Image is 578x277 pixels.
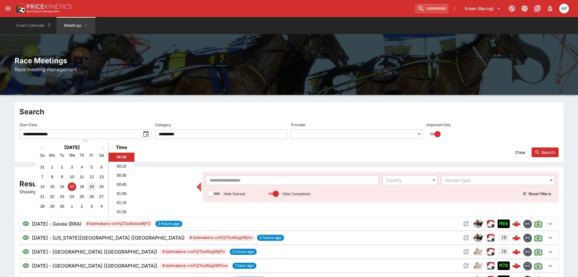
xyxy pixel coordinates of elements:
h6: Race meeting management. [15,66,563,73]
div: Choose Friday, September 19th, 2025 [87,182,96,191]
span: # betmakers-cmFjZToxNzg5MTcw [160,263,230,269]
img: racing.png [485,219,495,229]
p: Showing 46 of 85 results [19,189,193,195]
button: Reset filters [519,189,555,199]
div: Wednesday [68,151,76,159]
h6: [DATE] - [GEOGRAPHIC_DATA] ([GEOGRAPHIC_DATA]) [32,248,157,255]
div: Choose Wednesday, October 1st, 2025 [68,202,76,210]
div: Choose Date and Time [35,142,134,213]
div: Choose Saturday, September 13th, 2025 [97,173,106,181]
input: search [415,4,448,13]
button: Clear [512,147,529,157]
h6: [DATE] - Gavea (BRA) [32,220,82,227]
span: # betmakers-cmFjZToxNzkwMjY2 [84,221,153,227]
div: Choose Thursday, September 11th, 2025 [78,173,86,181]
div: Choose Monday, September 29th, 2025 [48,202,56,210]
img: PriceKinetics Logo [13,2,25,15]
div: harness_racing [473,247,483,257]
li: 01:30 [109,207,134,216]
div: Choose Monday, September 22nd, 2025 [48,192,56,201]
button: Next Month [99,143,108,152]
svg: Visible [22,262,29,269]
div: Choose Thursday, September 18th, 2025 [78,182,86,191]
div: Choose Saturday, September 27th, 2025 [97,192,106,201]
div: Saturday [97,151,106,159]
div: Choose Sunday, September 7th, 2025 [38,173,46,181]
div: Imported to Jetbet as OPEN [498,220,510,228]
button: Documentation [532,3,543,14]
img: racing.png [485,247,495,257]
div: Choose Thursday, October 2nd, 2025 [78,202,86,210]
div: Tuesday [58,151,66,159]
button: toggle date time picker [140,129,151,140]
button: No Bookmarks [450,4,459,13]
img: racing.png [485,233,495,243]
li: 01:00 [109,189,134,198]
div: Choose Thursday, September 4th, 2025 [78,163,86,171]
button: Select Tenant [461,4,505,13]
h2: Results [19,179,193,189]
div: ParallelRacing Handler [485,219,495,229]
img: betmakers.png [523,262,531,270]
div: Choose Saturday, September 6th, 2025 [97,163,106,171]
img: betmakers.png [523,248,531,256]
button: Open Meeting [461,247,471,257]
div: Choose Friday, September 26th, 2025 [87,192,96,201]
div: Jetbet not yet mapped [498,248,510,256]
h6: [DATE] - [GEOGRAPHIC_DATA] ([GEOGRAPHIC_DATA]) [32,262,157,269]
p: Provider [291,122,306,127]
div: horse_racing [473,219,483,229]
svg: Visible [22,220,29,227]
svg: Visible [22,248,29,255]
div: Choose Friday, September 5th, 2025 [87,163,96,171]
p: Category [155,122,171,127]
button: Toggle light/dark mode [519,3,530,14]
li: 00:15 [109,162,134,171]
div: harness_racing [473,261,483,271]
span: 2 hours ago [155,221,182,227]
svg: Visible [22,234,29,241]
div: Handler type [445,177,545,183]
span: # betmakers-cmFjZToxNzg2NjYx [187,235,255,241]
svg: Live [534,234,543,242]
img: Sportsbook Management [27,10,59,13]
img: logo-cerberus--red.svg [512,248,521,256]
h6: [DATE] - [US_STATE][GEOGRAPHIC_DATA] ([GEOGRAPHIC_DATA]) [32,234,185,241]
div: Choose Monday, September 8th, 2025 [48,173,56,181]
button: Search [532,147,559,157]
p: Hide Started [224,191,245,196]
div: Choose Wednesday, September 24th, 2025 [68,192,76,201]
div: Thursday [78,151,86,159]
h2: Race Meetings [15,56,563,65]
button: Previous Month [36,143,46,152]
div: Sunday [38,151,46,159]
svg: Live [534,248,543,256]
img: harness_racing.png [473,261,483,271]
span: 2 hours ago [230,249,257,255]
div: Choose Thursday, September 25th, 2025 [78,192,86,201]
div: Time [110,144,133,150]
img: logo-cerberus--red.svg [512,234,521,242]
div: Choose Monday, September 15th, 2025 [48,182,56,191]
div: Choose Sunday, September 21st, 2025 [38,192,46,201]
div: Choose Friday, September 12th, 2025 [87,173,96,181]
img: logo-cerberus--red.svg [512,261,521,270]
ul: Time [109,153,134,213]
li: 00:45 [109,180,134,189]
li: 00:30 [109,171,134,180]
div: Choose Saturday, September 20th, 2025 [97,182,106,191]
img: horse_racing.png [473,233,483,243]
div: betmakers [523,220,532,228]
button: Open Meeting [461,219,471,229]
button: Meetings [56,17,95,34]
button: Connected to PK [506,3,517,14]
img: horse_racing.png [473,219,483,229]
svg: Live [534,220,543,228]
div: ParallelRacing Handler [485,233,495,243]
div: Choose Tuesday, September 2nd, 2025 [58,163,66,171]
button: Event Calendar [13,17,55,34]
img: betmakers.png [523,220,531,228]
span: # betmakers-cmFjZToxNzg5NjYx [160,249,227,255]
img: racing.png [485,261,495,271]
div: Imported to Jetbet as OPEN [498,261,510,270]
